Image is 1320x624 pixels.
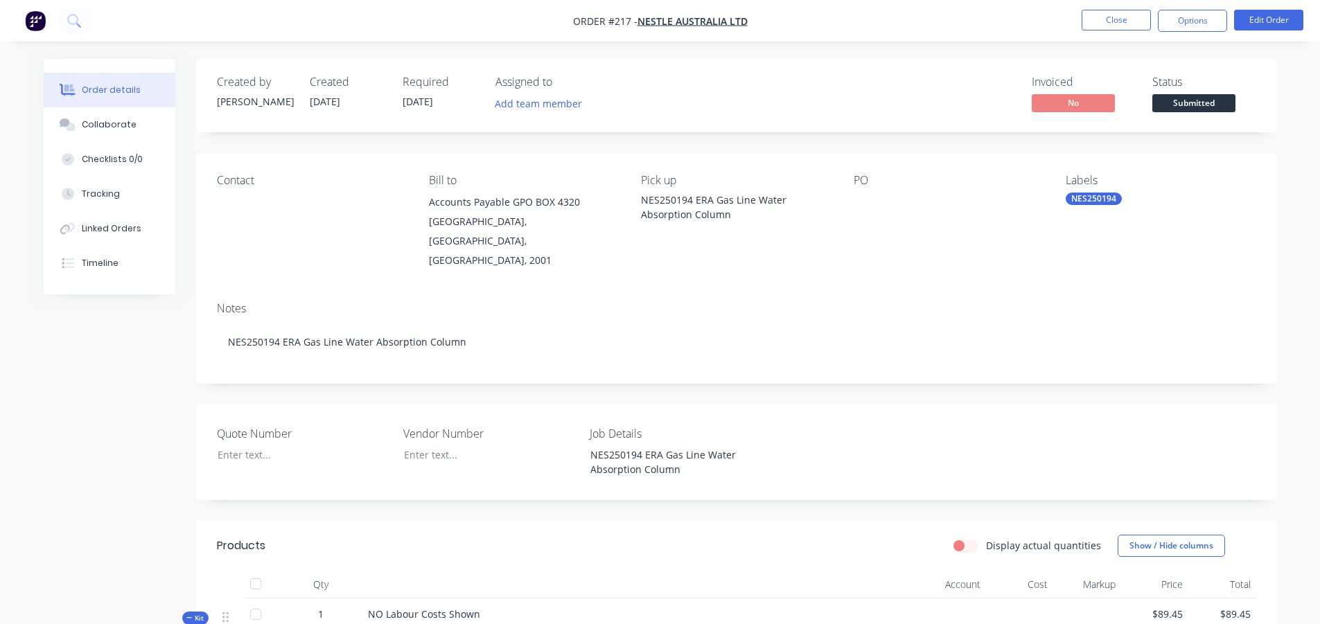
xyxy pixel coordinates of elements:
div: [GEOGRAPHIC_DATA], [GEOGRAPHIC_DATA], [GEOGRAPHIC_DATA], 2001 [429,212,619,270]
div: Contact [217,174,407,187]
div: Pick up [641,174,831,187]
div: Invoiced [1032,75,1136,89]
div: NES250194 [1066,193,1122,205]
label: Display actual quantities [986,538,1101,553]
div: Assigned to [495,75,634,89]
img: Factory [25,10,46,31]
span: Kit [186,613,204,623]
div: Products [217,537,265,554]
button: Tracking [44,177,175,211]
span: $89.45 [1127,607,1183,621]
div: PO [854,174,1044,187]
div: Notes [217,302,1256,315]
span: [DATE] [403,95,433,108]
button: Collaborate [44,107,175,142]
button: Timeline [44,246,175,280]
label: Quote Number [217,425,390,442]
span: [DATE] [310,95,340,108]
div: Status [1152,75,1256,89]
div: [PERSON_NAME] [217,94,293,109]
div: Bill to [429,174,619,187]
div: Labels [1066,174,1256,187]
div: Created by [217,75,293,89]
div: Linked Orders [82,222,141,235]
div: Timeline [82,257,118,269]
span: Order #217 - [573,15,637,28]
div: Price [1121,571,1189,598]
div: Cost [986,571,1054,598]
div: Created [310,75,386,89]
button: Checklists 0/0 [44,142,175,177]
button: Close [1082,10,1151,30]
div: Collaborate [82,118,137,131]
div: Qty [279,571,362,598]
span: Submitted [1152,94,1235,112]
div: Markup [1053,571,1121,598]
span: NO Labour Costs Shown [368,607,480,621]
button: Add team member [487,94,589,113]
button: Add team member [495,94,590,113]
div: Checklists 0/0 [82,153,143,166]
span: 1 [318,607,324,621]
div: Order details [82,84,141,96]
label: Job Details [590,425,763,442]
label: Vendor Number [403,425,577,442]
button: Submitted [1152,94,1235,115]
span: $89.45 [1194,607,1251,621]
div: NES250194 ERA Gas Line Water Absorption Column [217,321,1256,363]
button: Show / Hide columns [1118,535,1225,557]
div: Tracking [82,188,120,200]
div: Accounts Payable GPO BOX 4320 [429,193,619,212]
div: Total [1188,571,1256,598]
button: Options [1158,10,1227,32]
div: NES250194 ERA Gas Line Water Absorption Column [579,445,753,479]
div: Account [847,571,986,598]
span: No [1032,94,1115,112]
div: NES250194 ERA Gas Line Water Absorption Column [641,193,831,222]
a: Nestle Australia Ltd [637,15,748,28]
button: Edit Order [1234,10,1303,30]
div: Required [403,75,479,89]
button: Order details [44,73,175,107]
button: Linked Orders [44,211,175,246]
div: Accounts Payable GPO BOX 4320[GEOGRAPHIC_DATA], [GEOGRAPHIC_DATA], [GEOGRAPHIC_DATA], 2001 [429,193,619,270]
